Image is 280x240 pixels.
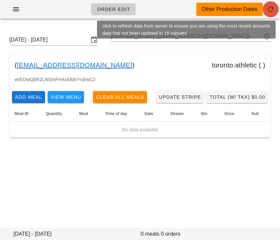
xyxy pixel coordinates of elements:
a: Update Stripe [156,91,204,103]
div: Other Production Dates [202,5,257,13]
div: ( ) toronto:athletic ( ) [9,55,271,76]
th: Time of day: Not sorted. Activate to sort ascending. [100,106,139,122]
th: Once: Not sorted. Activate to sort ascending. [219,106,246,122]
span: Once [224,111,234,116]
span: Sub [251,111,259,116]
a: Order Edit [91,3,136,15]
th: Stream: Not sorted. Activate to sort ascending. [165,106,196,122]
span: Order Edit [97,7,130,12]
button: Clear All Meals [93,91,147,103]
th: Quantity: Not sorted. Activate to sort ascending. [40,106,74,122]
button: Total (w/ Tax) $0.00 [206,91,268,103]
span: View Menu [50,94,81,100]
span: Date [145,111,153,116]
span: Meal ID [15,111,29,116]
th: Meal: Not sorted. Activate to sort ascending. [74,106,100,122]
span: Total (w/ Tax) $0.00 [209,94,265,100]
input: Search by email or name [111,31,261,42]
span: Meal [79,111,88,116]
span: Add Meal [15,94,42,100]
th: Sub: Not sorted. Activate to sort ascending. [246,106,271,122]
th: Bin: Not sorted. Activate to sort ascending. [196,106,219,122]
button: appended action [263,32,271,40]
span: Quantity [46,111,62,116]
th: Date: Not sorted. Activate to sort ascending. [139,106,165,122]
button: View Menu [48,91,84,103]
span: Time of day [105,111,127,116]
th: Meal ID: Not sorted. Activate to sort ascending. [9,106,40,122]
span: Clear All Meals [96,94,144,100]
a: [EMAIL_ADDRESS][DOMAIN_NAME] [17,60,132,70]
td: No data available [9,122,271,138]
span: Update Stripe [159,94,201,100]
button: Add Meal [12,91,45,103]
div: wrEOwQbR2LNSmFHAck8dvYrdrwC2 [9,76,271,88]
span: Bin [201,111,207,116]
span: Stream [170,111,184,116]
